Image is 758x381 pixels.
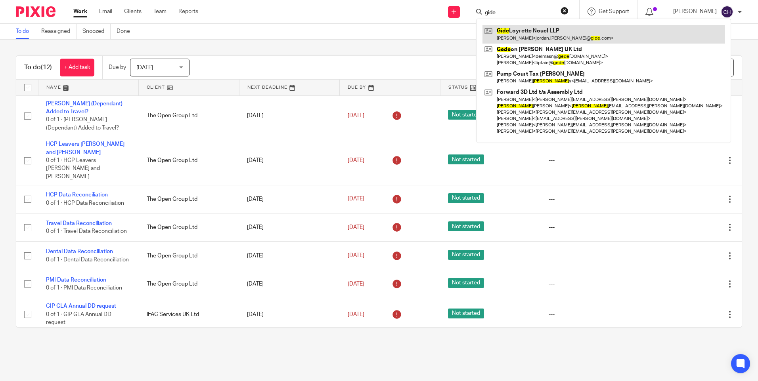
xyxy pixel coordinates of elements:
a: HCP Data Reconciliation [46,192,108,198]
span: Not started [448,110,484,120]
td: [DATE] [239,136,340,185]
div: --- [549,156,634,164]
span: 0 of 1 · Dental Data Reconciliation [46,257,129,263]
a: GIP GLA Annual DD request [46,303,116,309]
td: The Open Group Ltd [139,185,239,213]
div: --- [549,195,634,203]
td: [DATE] [239,185,340,213]
p: [PERSON_NAME] [673,8,717,15]
div: --- [549,252,634,260]
span: Not started [448,193,484,203]
span: [DATE] [348,113,364,118]
span: Not started [448,250,484,260]
a: To do [16,24,35,39]
td: The Open Group Ltd [139,95,239,136]
td: The Open Group Ltd [139,270,239,298]
span: (12) [41,64,52,70]
span: Not started [448,221,484,231]
span: 0 of 1 · HCP Leavers [PERSON_NAME] and [PERSON_NAME] [46,158,100,179]
span: 0 of 1 · HCP Data Reconciliation [46,200,124,206]
span: [DATE] [348,281,364,287]
p: Due by [109,63,126,71]
span: 0 of 1 · PMI Data Reconciliation [46,285,122,291]
span: [DATE] [136,65,153,70]
a: Snoozed [82,24,111,39]
td: [DATE] [239,95,340,136]
span: [DATE] [348,312,364,317]
a: PMI Data Reconciliation [46,277,106,283]
a: Reports [178,8,198,15]
a: Travel Data Reconciliation [46,221,112,226]
img: svg%3E [721,6,733,18]
div: --- [549,311,634,318]
a: Reassigned [41,24,77,39]
img: Pixie [16,6,56,17]
a: + Add task [60,59,94,76]
span: Not started [448,154,484,164]
div: --- [549,223,634,231]
input: Search [484,10,555,17]
span: Not started [448,309,484,318]
a: Clients [124,8,142,15]
span: 0 of 1 · Travel Data Reconciliation [46,229,127,234]
a: [PERSON_NAME] (Dependant) Added to Travel? [46,101,123,114]
span: [DATE] [348,196,364,202]
a: Email [99,8,112,15]
td: [DATE] [239,213,340,242]
td: IFAC Services UK Ltd [139,298,239,331]
span: 0 of 1 · [PERSON_NAME] (Dependant) Added to Travel? [46,117,119,131]
td: [DATE] [239,298,340,331]
span: [DATE] [348,253,364,259]
td: [DATE] [239,242,340,270]
a: HCP Leavers [PERSON_NAME] and [PERSON_NAME] [46,141,124,155]
td: The Open Group Ltd [139,136,239,185]
td: The Open Group Ltd [139,242,239,270]
td: The Open Group Ltd [139,213,239,242]
a: Done [117,24,136,39]
button: Clear [561,7,568,15]
span: 0 of 1 · GIP GLA Annual DD request [46,312,111,326]
a: Team [153,8,167,15]
span: [DATE] [348,158,364,163]
span: Get Support [599,9,629,14]
a: Work [73,8,87,15]
div: --- [549,280,634,288]
h1: To do [24,63,52,72]
a: Dental Data Reconciliation [46,249,113,254]
span: Not started [448,278,484,288]
td: [DATE] [239,270,340,298]
span: [DATE] [348,225,364,230]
